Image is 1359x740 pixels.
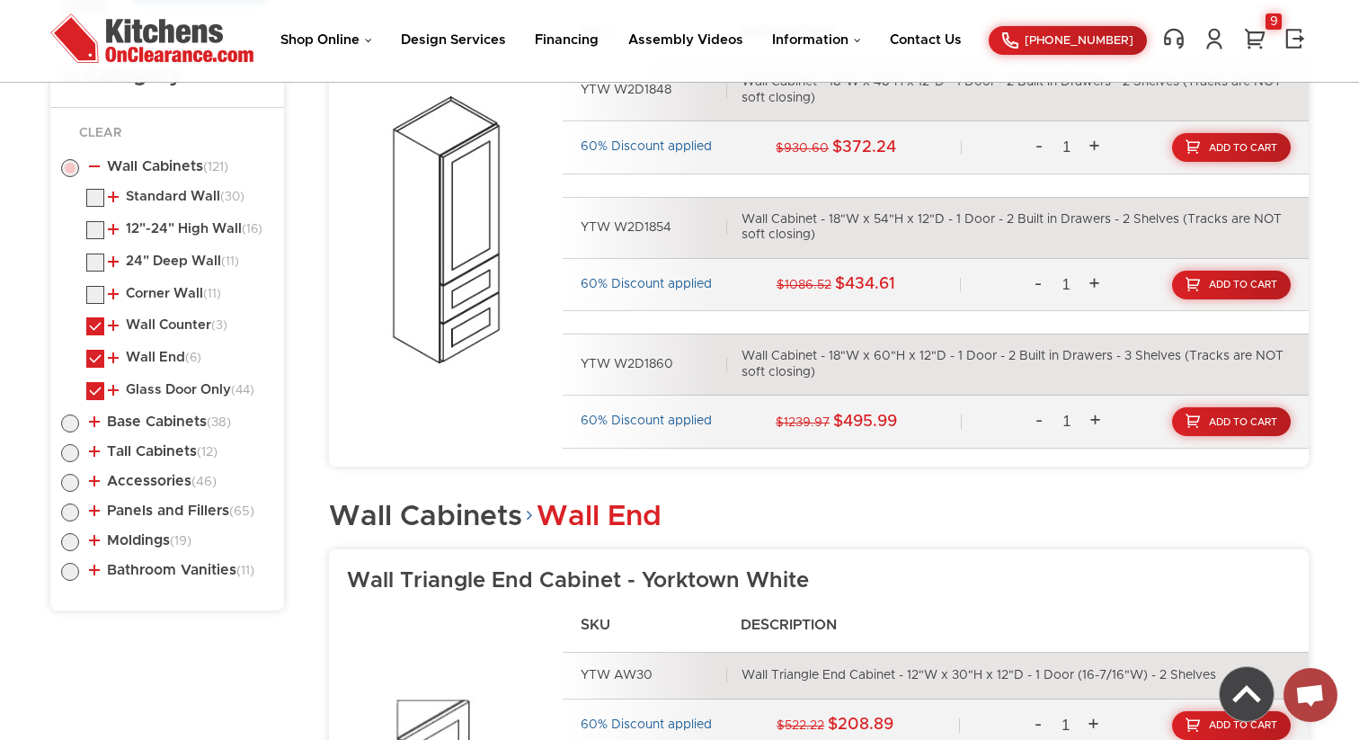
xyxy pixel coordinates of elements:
[581,668,726,684] div: YTW AW30
[1172,271,1291,299] a: Add To Cart
[742,349,1291,380] div: Wall Cabinet - 18"W x 60"H x 12"D - 1 Door - 2 Built in Drawers - 3 Shelves (Tracks are NOT soft ...
[742,668,1216,684] div: Wall Triangle End Cabinet - 12"W x 30"H x 12"D - 1 Door (16-7/16"W) - 2 Shelves
[777,279,831,291] span: $1086.52
[89,504,254,518] a: Panels and Fillers(65)
[108,383,254,397] a: Glass Door Only(44)
[89,563,254,577] a: Bathroom Vanities(11)
[347,567,1309,594] h3: Wall Triangle End Cabinet - Yorktown White
[535,33,599,47] a: Financing
[108,190,244,204] a: Standard Wall(30)
[108,287,221,301] a: Corner Wall(11)
[581,414,712,430] div: 60% Discount applied
[890,33,962,47] a: Contact Us
[989,26,1147,55] a: [PHONE_NUMBER]
[628,33,743,47] a: Assembly Videos
[185,352,201,364] span: (6)
[89,444,218,459] a: Tall Cabinets(12)
[835,276,895,292] strong: $434.61
[108,222,262,236] a: 12"-24" High Wall(16)
[832,139,896,156] strong: $372.24
[537,503,662,531] span: Wall End
[1266,13,1282,30] div: 9
[1241,27,1268,50] a: 9
[203,288,221,300] span: (11)
[108,254,239,269] a: 24" Deep Wall(11)
[1283,668,1337,722] a: Open chat
[108,351,201,365] a: Wall End(6)
[828,717,893,733] strong: $208.89
[108,318,227,333] a: Wall Counter(3)
[50,13,253,63] img: Kitchens On Clearance
[89,159,228,174] a: Wall Cabinets(121)
[1172,133,1291,162] a: Add To Cart
[1026,130,1053,165] a: -
[581,277,712,293] div: 60% Discount applied
[220,191,244,203] span: (30)
[1026,405,1053,439] a: -
[563,616,719,634] h4: SKU
[776,416,830,429] span: $1239.97
[231,384,254,397] span: (44)
[242,223,262,236] span: (16)
[211,319,227,332] span: (3)
[170,535,191,548] span: (19)
[742,75,1291,106] div: Wall Cabinet - 18"W x 48"H x 12"D - 1 Door - 2 Built in Drawers - 2 Shelves (Tracks are NOT soft ...
[203,161,228,174] span: (121)
[89,415,231,429] a: Base Cabinets(38)
[1209,143,1277,153] span: Add To Cart
[229,505,254,518] span: (65)
[89,533,191,548] a: Moldings(19)
[280,33,372,47] a: Shop Online
[1081,405,1108,439] a: +
[1209,280,1277,290] span: Add To Cart
[329,503,662,531] h2: Wall Cabinets
[1172,711,1291,740] a: Add To Cart
[772,33,861,47] a: Information
[1209,720,1277,730] span: Add To Cart
[776,142,829,155] span: $930.60
[89,474,217,488] a: Accessories(46)
[1025,35,1133,47] span: [PHONE_NUMBER]
[581,139,712,156] div: 60% Discount applied
[742,212,1291,244] div: Wall Cabinet - 18"W x 54"H x 12"D - 1 Door - 2 Built in Drawers - 2 Shelves (Tracks are NOT soft ...
[581,220,726,236] div: YTW W2D1854
[1220,667,1274,721] img: Back to top
[236,565,254,577] span: (11)
[221,255,239,268] span: (11)
[1172,407,1291,436] a: Add To Cart
[581,718,712,734] div: 60% Discount applied
[581,357,726,373] div: YTW W2D1860
[401,33,506,47] a: Design Services
[777,719,824,732] span: $522.22
[723,616,879,634] h4: Description
[197,446,218,459] span: (12)
[1025,268,1052,302] a: -
[207,416,231,429] span: (38)
[833,414,897,430] strong: $495.99
[1080,268,1107,302] a: +
[191,476,217,488] span: (46)
[581,83,726,99] div: YTW W2D1848
[1081,130,1108,165] a: +
[1209,417,1277,427] span: Add To Cart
